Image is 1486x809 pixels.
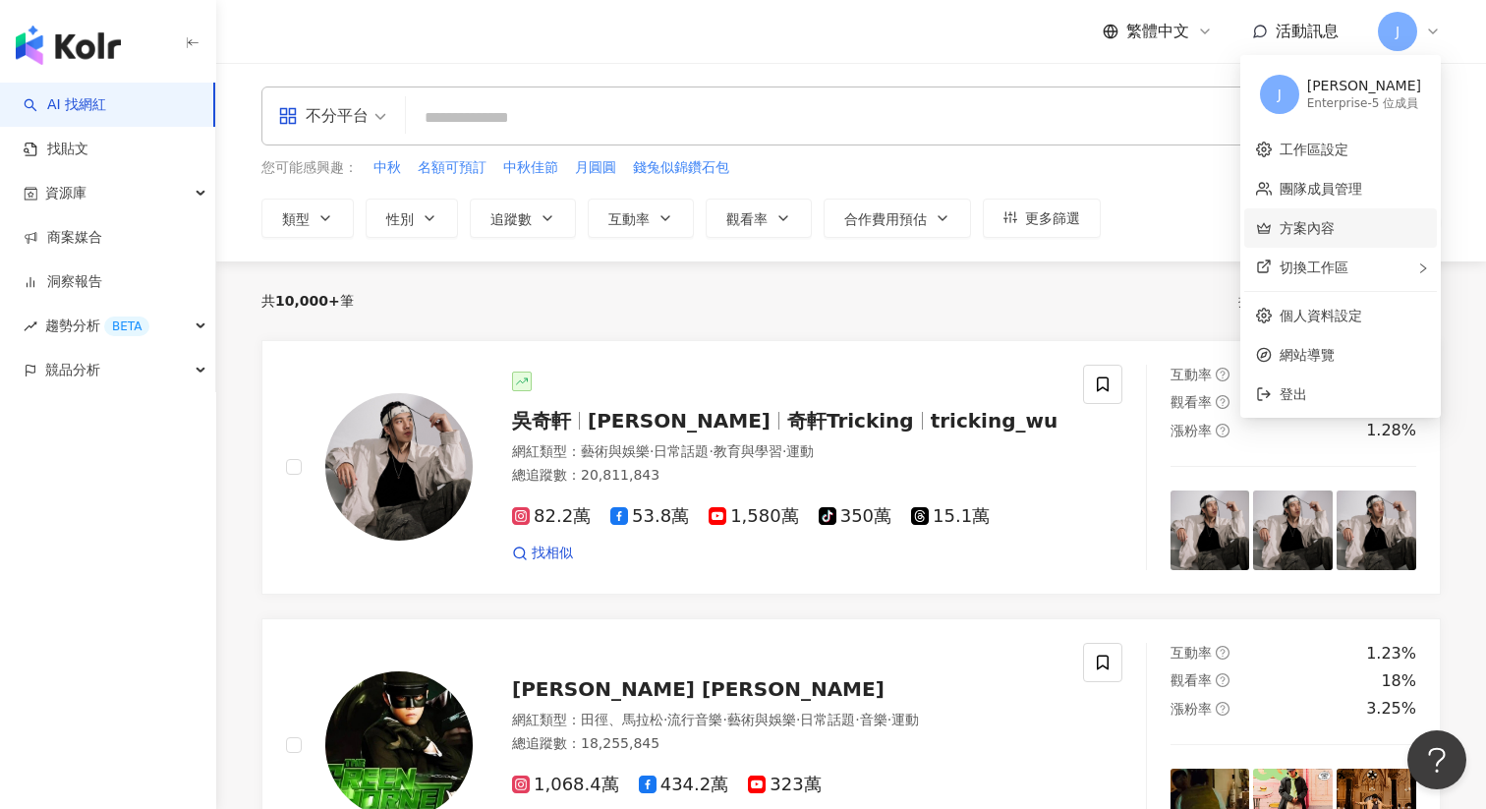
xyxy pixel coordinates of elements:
[1216,395,1229,409] span: question-circle
[887,712,891,727] span: ·
[1280,260,1348,275] span: 切換工作區
[1307,77,1421,96] div: [PERSON_NAME]
[503,158,558,178] span: 中秋佳節
[722,712,726,727] span: ·
[1366,643,1416,665] div: 1.23%
[512,442,1059,462] div: 網紅類型 ：
[575,158,616,178] span: 月圓圓
[983,199,1101,238] button: 更多篩選
[706,199,812,238] button: 觀看率
[844,211,927,227] span: 合作費用預估
[502,157,559,179] button: 中秋佳節
[654,443,709,459] span: 日常話題
[1238,285,1360,317] div: 排序：
[709,443,713,459] span: ·
[24,140,88,159] a: 找貼文
[512,506,591,527] span: 82.2萬
[1280,220,1335,236] a: 方案內容
[470,199,576,238] button: 追蹤數
[1126,21,1189,42] span: 繁體中文
[104,317,149,336] div: BETA
[650,443,654,459] span: ·
[24,95,106,115] a: searchAI 找網紅
[24,319,37,333] span: rise
[632,157,730,179] button: 錢兔似錦鑽石包
[1216,673,1229,687] span: question-circle
[512,711,1059,730] div: 網紅類型 ：
[275,293,340,309] span: 10,000+
[512,544,573,563] a: 找相似
[931,409,1058,433] span: tricking_wu
[1253,491,1333,570] img: post-image
[1337,491,1416,570] img: post-image
[512,775,619,795] span: 1,068.4萬
[278,100,369,132] div: 不分平台
[1216,368,1229,381] span: question-circle
[610,506,689,527] span: 53.8萬
[512,409,571,433] span: 吳奇軒
[824,199,971,238] button: 合作費用預估
[417,157,487,179] button: 名額可預訂
[727,712,796,727] span: 藝術與娛樂
[261,158,358,178] span: 您可能感興趣：
[325,393,473,541] img: KOL Avatar
[1280,181,1362,197] a: 團隊成員管理
[581,712,663,727] span: 田徑、馬拉松
[512,734,1059,754] div: 總追蹤數 ： 18,255,845
[726,211,768,227] span: 觀看率
[911,506,990,527] span: 15.1萬
[800,712,855,727] span: 日常話題
[45,348,100,392] span: 競品分析
[1171,423,1212,438] span: 漲粉率
[1280,308,1362,323] a: 個人資料設定
[16,26,121,65] img: logo
[278,106,298,126] span: appstore
[1171,491,1250,570] img: post-image
[608,211,650,227] span: 互動率
[1407,730,1466,789] iframe: Help Scout Beacon - Open
[512,677,885,701] span: [PERSON_NAME] [PERSON_NAME]
[532,544,573,563] span: 找相似
[1216,424,1229,437] span: question-circle
[663,712,667,727] span: ·
[261,293,354,309] div: 共 筆
[667,712,722,727] span: 流行音樂
[782,443,786,459] span: ·
[45,304,149,348] span: 趨勢分析
[855,712,859,727] span: ·
[639,775,729,795] span: 434.2萬
[796,712,800,727] span: ·
[1216,702,1229,716] span: question-circle
[1307,95,1421,112] div: Enterprise - 5 位成員
[1171,394,1212,410] span: 觀看率
[45,171,86,215] span: 資源庫
[261,340,1441,595] a: KOL Avatar吳奇軒[PERSON_NAME]奇軒Trickingtricking_wu網紅類型：藝術與娛樂·日常話題·教育與學習·運動總追蹤數：20,811,84382.2萬53.8萬1...
[1278,84,1282,105] span: J
[386,211,414,227] span: 性別
[24,272,102,292] a: 洞察報告
[1025,210,1080,226] span: 更多篩選
[366,199,458,238] button: 性別
[1171,645,1212,661] span: 互動率
[1171,367,1212,382] span: 互動率
[261,199,354,238] button: 類型
[373,158,401,178] span: 中秋
[1280,142,1348,157] a: 工作區設定
[1280,344,1425,366] span: 網站導覽
[860,712,887,727] span: 音樂
[1366,698,1416,720] div: 3.25%
[282,211,310,227] span: 類型
[588,199,694,238] button: 互動率
[714,443,782,459] span: 教育與學習
[633,158,729,178] span: 錢兔似錦鑽石包
[1280,386,1307,402] span: 登出
[787,409,914,433] span: 奇軒Tricking
[1171,701,1212,717] span: 漲粉率
[786,443,814,459] span: 運動
[748,775,821,795] span: 323萬
[1396,21,1400,42] span: J
[512,466,1059,486] div: 總追蹤數 ： 20,811,843
[418,158,486,178] span: 名額可預訂
[588,409,771,433] span: [PERSON_NAME]
[819,506,891,527] span: 350萬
